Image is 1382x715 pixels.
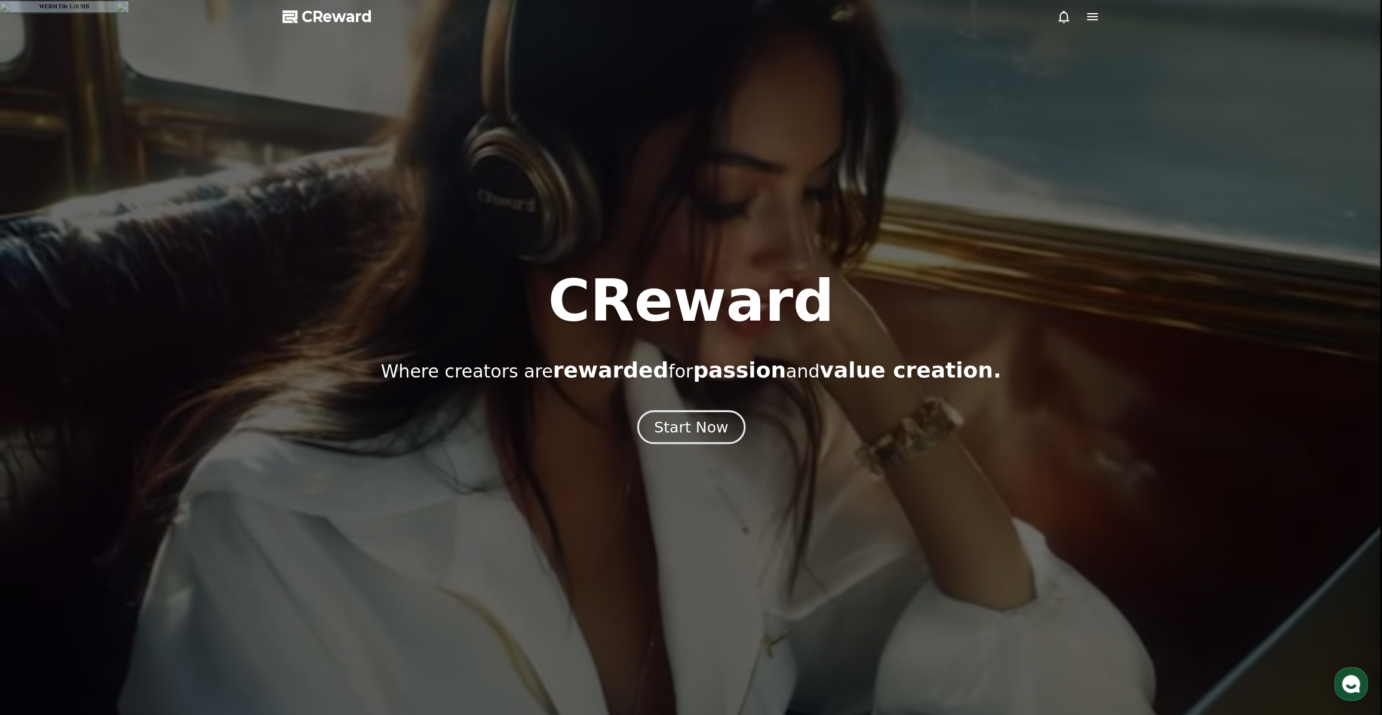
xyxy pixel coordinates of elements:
span: CReward [302,7,372,26]
button: Start Now [637,410,745,444]
span: Settings [177,397,206,406]
div: Start Now [654,417,728,437]
span: Home [30,397,51,406]
span: Messages [99,397,134,407]
a: Settings [154,379,229,409]
span: value creation. [819,358,1001,382]
a: CReward [282,7,372,26]
p: Where creators are for and [381,358,1002,382]
a: Messages [79,379,154,409]
a: Home [4,379,79,409]
h1: CReward [548,272,834,330]
a: Start Now [640,423,743,434]
td: WEBM File 1.16 MB [12,1,116,13]
span: passion [693,358,786,382]
span: rewarded [553,358,668,382]
img: close16.png [116,2,128,12]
